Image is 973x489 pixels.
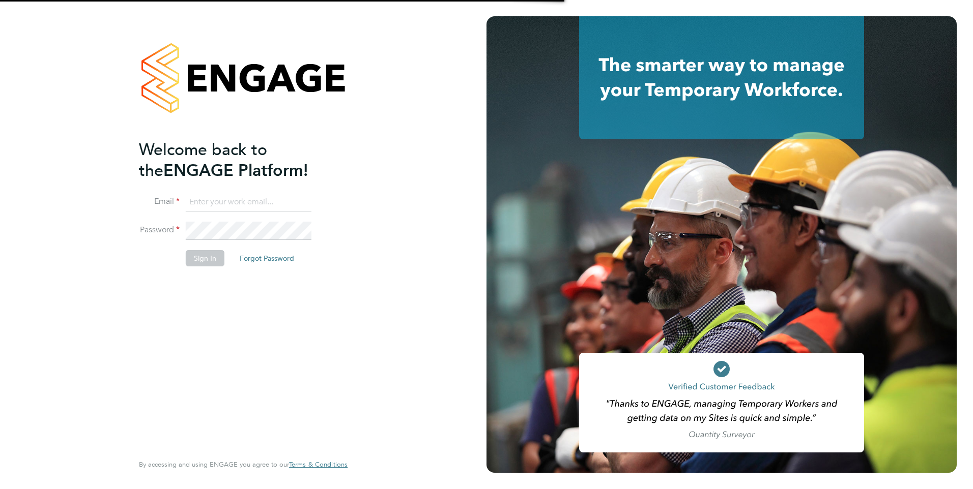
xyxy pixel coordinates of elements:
a: Terms & Conditions [289,461,348,469]
input: Enter your work email... [186,193,311,211]
span: Welcome back to the [139,140,267,180]
span: By accessing and using ENGAGE you agree to our [139,460,348,469]
button: Forgot Password [232,250,302,266]
label: Password [139,225,180,235]
label: Email [139,196,180,207]
span: Terms & Conditions [289,460,348,469]
h2: ENGAGE Platform! [139,139,337,181]
button: Sign In [186,250,224,266]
